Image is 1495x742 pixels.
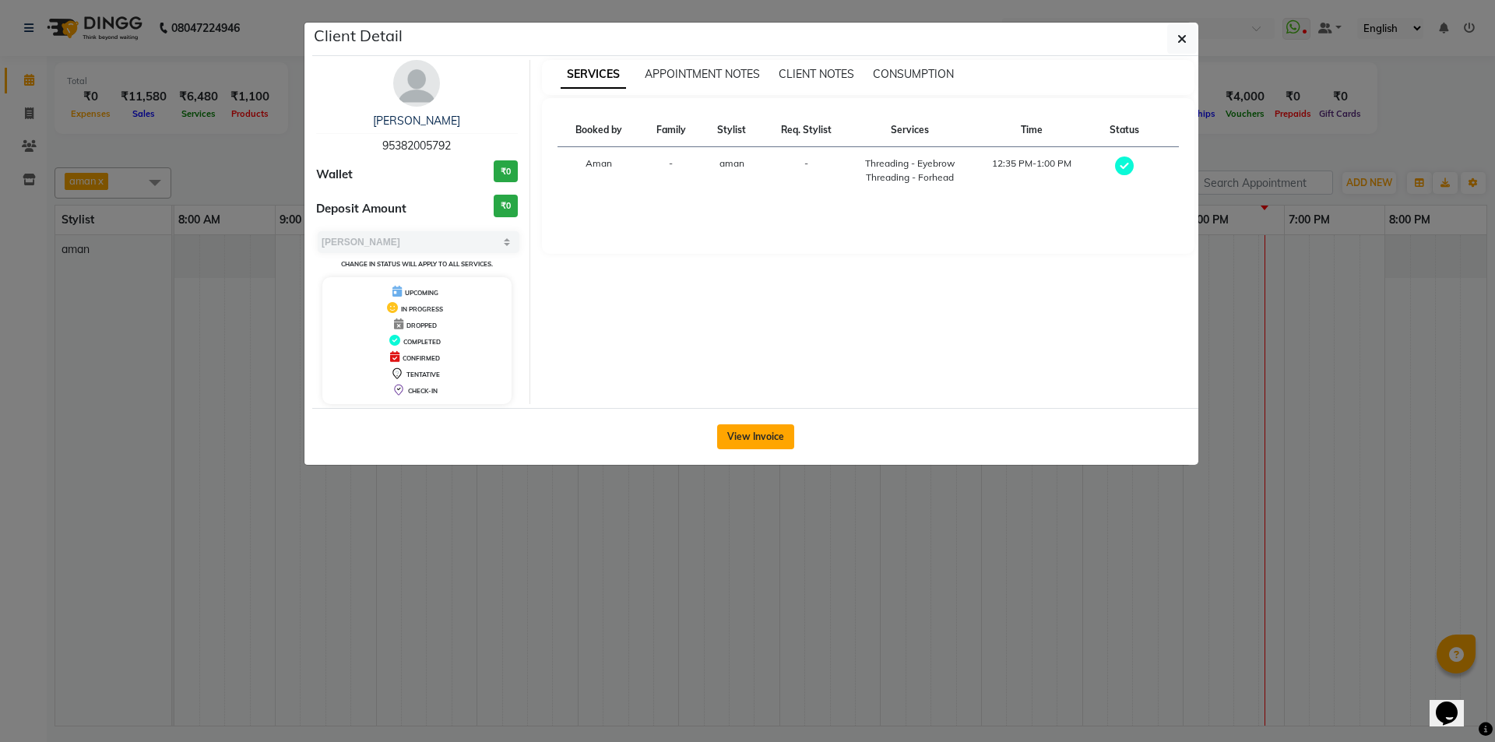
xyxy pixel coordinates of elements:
span: APPOINTMENT NOTES [645,67,760,81]
th: Status [1094,114,1156,147]
span: COMPLETED [403,338,441,346]
a: [PERSON_NAME] [373,114,460,128]
span: UPCOMING [405,289,438,297]
span: Wallet [316,166,353,184]
span: CONFIRMED [403,354,440,362]
h5: Client Detail [314,24,403,47]
span: TENTATIVE [406,371,440,378]
td: 12:35 PM-1:00 PM [969,147,1093,195]
span: 95382005792 [382,139,451,153]
th: Stylist [702,114,762,147]
th: Services [850,114,969,147]
span: DROPPED [406,322,437,329]
th: Req. Stylist [762,114,850,147]
th: Booked by [558,114,641,147]
td: - [762,147,850,195]
small: Change in status will apply to all services. [341,260,493,268]
iframe: chat widget [1430,680,1479,726]
span: SERVICES [561,61,626,89]
span: aman [719,157,744,169]
div: Threading - Eyebrow [860,156,960,171]
span: CLIENT NOTES [779,67,854,81]
th: Time [969,114,1093,147]
span: CHECK-IN [408,387,438,395]
button: View Invoice [717,424,794,449]
div: Threading - Forhead [860,171,960,185]
h3: ₹0 [494,160,518,183]
img: avatar [393,60,440,107]
th: Family [640,114,702,147]
span: CONSUMPTION [873,67,954,81]
td: - [640,147,702,195]
td: Aman [558,147,641,195]
span: Deposit Amount [316,200,406,218]
span: IN PROGRESS [401,305,443,313]
h3: ₹0 [494,195,518,217]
